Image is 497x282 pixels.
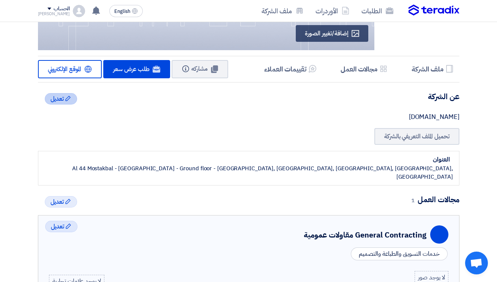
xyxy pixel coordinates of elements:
[73,5,85,17] img: profile_test.png
[374,128,459,145] a: تحميل الملف التعريفي بالشركة
[50,94,64,103] span: تعديل
[256,2,309,20] a: ملف الشركة
[38,112,459,122] p: [DOMAIN_NAME]
[109,5,143,17] button: English
[341,65,377,73] h5: مجالات العمل
[412,65,443,73] h5: ملف الشركة
[409,5,459,16] img: Teradix logo
[305,29,348,38] span: إضافة/تغيير الصورة
[355,2,399,20] a: الطلبات
[113,65,150,74] span: طلب عرض سعر
[103,60,170,78] a: طلب عرض سعر
[44,164,453,181] div: Al 44 Mostakbal - [GEOGRAPHIC_DATA] - Ground floor - [GEOGRAPHIC_DATA], [GEOGRAPHIC_DATA], [GEOGR...
[50,197,64,206] span: تعديل
[304,229,426,241] div: General Contracting مقاولات عمومية
[309,2,355,20] a: الأوردرات
[114,9,130,14] span: English
[465,252,488,274] div: Open chat
[191,64,208,73] span: مشاركه
[411,196,415,204] span: 1
[38,12,70,16] div: [PERSON_NAME]
[433,155,450,164] strong: العنوان
[172,60,228,78] button: مشاركه
[38,60,102,78] a: الموقع الإلكتروني
[38,195,459,204] h4: مجالات العمل
[48,65,82,74] span: الموقع الإلكتروني
[38,92,459,101] h4: عن الشركة
[351,247,448,260] div: خدمات التسويق والطباعة والتصميم
[51,222,65,231] span: تعديل
[264,65,306,73] h5: تقييمات العملاء
[54,6,70,12] div: الحساب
